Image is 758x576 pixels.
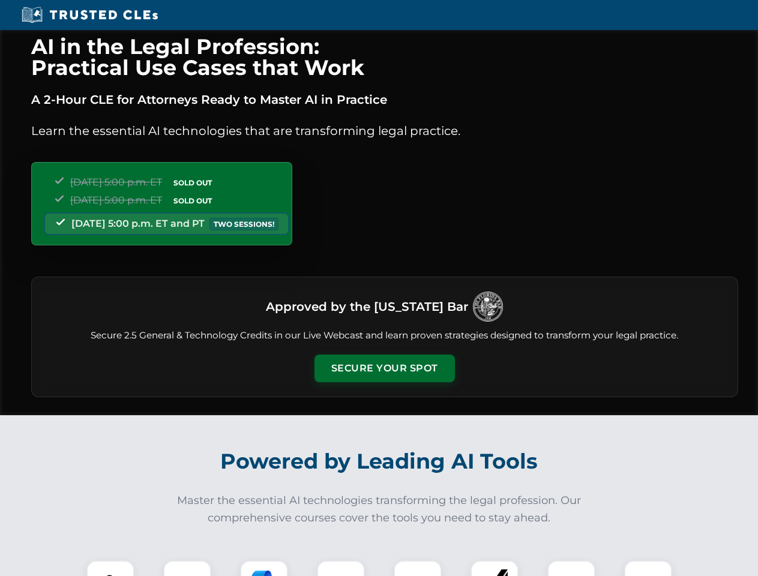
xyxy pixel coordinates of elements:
p: Master the essential AI technologies transforming the legal profession. Our comprehensive courses... [169,492,589,527]
img: Trusted CLEs [18,6,161,24]
span: SOLD OUT [169,176,216,189]
button: Secure Your Spot [314,355,455,382]
p: A 2-Hour CLE for Attorneys Ready to Master AI in Practice [31,90,738,109]
span: SOLD OUT [169,194,216,207]
h3: Approved by the [US_STATE] Bar [266,296,468,317]
p: Learn the essential AI technologies that are transforming legal practice. [31,121,738,140]
span: [DATE] 5:00 p.m. ET [70,194,162,206]
h2: Powered by Leading AI Tools [47,440,712,482]
img: Logo [473,292,503,322]
p: Secure 2.5 General & Technology Credits in our Live Webcast and learn proven strategies designed ... [46,329,723,343]
h1: AI in the Legal Profession: Practical Use Cases that Work [31,36,738,78]
span: [DATE] 5:00 p.m. ET [70,176,162,188]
